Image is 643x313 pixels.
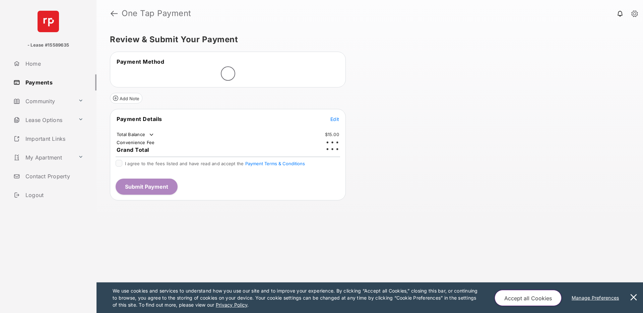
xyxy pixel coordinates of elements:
[116,139,155,145] td: Convenience Fee
[330,116,339,122] button: Edit
[11,56,97,72] a: Home
[117,146,149,153] span: Grand Total
[117,116,162,122] span: Payment Details
[325,131,340,137] td: $15.00
[122,9,191,17] strong: One Tap Payment
[110,93,142,104] button: Add Note
[116,131,155,138] td: Total Balance
[117,58,164,65] span: Payment Method
[110,36,624,44] h5: Review & Submit Your Payment
[11,168,97,184] a: Contact Property
[125,161,305,166] span: I agree to the fees listed and have read and accept the
[11,187,97,203] a: Logout
[11,74,97,90] a: Payments
[11,93,75,109] a: Community
[245,161,305,166] button: I agree to the fees listed and have read and accept the
[572,295,622,301] u: Manage Preferences
[495,290,562,306] button: Accept all Cookies
[38,11,59,32] img: svg+xml;base64,PHN2ZyB4bWxucz0iaHR0cDovL3d3dy53My5vcmcvMjAwMC9zdmciIHdpZHRoPSI2NCIgaGVpZ2h0PSI2NC...
[216,302,247,308] u: Privacy Policy
[116,179,178,195] button: Submit Payment
[27,42,69,49] p: - Lease #15589635
[113,287,480,308] p: We use cookies and services to understand how you use our site and to improve your experience. By...
[11,131,86,147] a: Important Links
[11,149,75,166] a: My Apartment
[11,112,75,128] a: Lease Options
